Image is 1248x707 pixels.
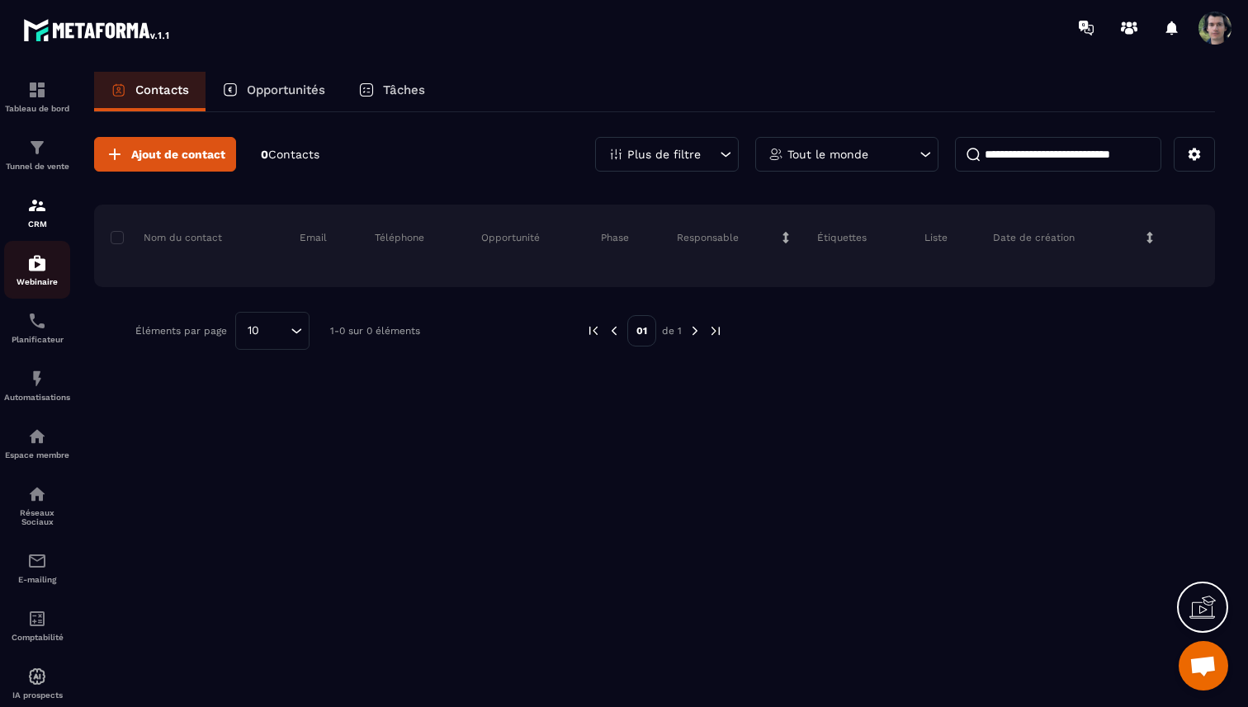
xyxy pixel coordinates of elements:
span: Ajout de contact [131,146,225,163]
p: Tout le monde [787,148,868,160]
p: Étiquettes [817,231,867,244]
a: automationsautomationsEspace membre [4,414,70,472]
img: prev [607,323,622,338]
div: Search for option [235,312,310,350]
p: Opportunité [481,231,540,244]
p: 01 [627,315,656,346]
a: Opportunités [206,72,342,111]
a: formationformationCRM [4,183,70,241]
img: next [688,323,702,338]
p: Webinaire [4,277,70,286]
p: Contacts [135,82,189,97]
p: Email [300,231,327,244]
a: automationsautomationsWebinaire [4,241,70,299]
img: automations [27,253,47,273]
img: logo [23,15,172,45]
img: formation [27,80,47,100]
img: next [708,323,723,338]
a: schedulerschedulerPlanificateur [4,299,70,356]
p: Réseaux Sociaux [4,508,70,526]
p: Espace membre [4,450,70,460]
p: Tâches [383,82,425,97]
img: email [27,551,47,571]
p: 0 [261,147,319,163]
a: formationformationTunnel de vente [4,125,70,183]
p: Tunnel de vente [4,162,70,171]
p: Planificateur [4,335,70,344]
a: emailemailE-mailing [4,539,70,596]
p: Éléments par page [135,325,227,337]
p: Date de création [993,231,1075,244]
p: Automatisations [4,393,70,402]
img: formation [27,138,47,158]
p: CRM [4,219,70,229]
p: Téléphone [375,231,424,244]
button: Ajout de contact [94,137,236,172]
img: social-network [27,484,47,504]
p: Nom du contact [111,231,222,244]
p: de 1 [662,324,682,337]
img: automations [27,369,47,389]
p: E-mailing [4,575,70,584]
a: automationsautomationsAutomatisations [4,356,70,414]
img: automations [27,427,47,446]
p: Opportunités [247,82,325,97]
p: Comptabilité [4,633,70,642]
a: Ouvrir le chat [1179,641,1228,691]
a: Contacts [94,72,206,111]
p: Tableau de bord [4,104,70,113]
img: prev [586,323,601,338]
a: accountantaccountantComptabilité [4,596,70,654]
p: Plus de filtre [627,148,701,160]
img: automations [27,667,47,686]
p: Responsable [677,231,739,244]
span: Contacts [268,148,319,161]
p: 1-0 sur 0 éléments [330,325,420,337]
a: formationformationTableau de bord [4,68,70,125]
img: formation [27,196,47,215]
a: social-networksocial-networkRéseaux Sociaux [4,472,70,539]
img: scheduler [27,311,47,331]
img: accountant [27,609,47,629]
span: 10 [242,322,265,340]
p: IA prospects [4,691,70,700]
input: Search for option [265,322,286,340]
p: Liste [924,231,948,244]
p: Phase [601,231,629,244]
a: Tâches [342,72,442,111]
